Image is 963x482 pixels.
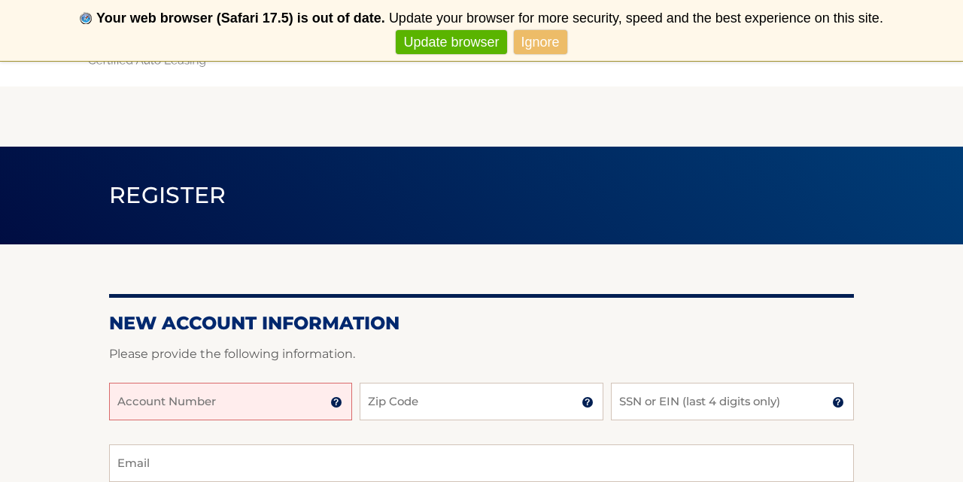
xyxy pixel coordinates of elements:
[396,30,506,55] a: Update browser
[611,383,854,420] input: SSN or EIN (last 4 digits only)
[109,344,854,365] p: Please provide the following information.
[330,396,342,408] img: tooltip.svg
[109,383,352,420] input: Account Number
[96,11,385,26] b: Your web browser (Safari 17.5) is out of date.
[389,11,883,26] span: Update your browser for more security, speed and the best experience on this site.
[832,396,844,408] img: tooltip.svg
[109,181,226,209] span: Register
[582,396,594,408] img: tooltip.svg
[514,30,567,55] a: Ignore
[360,383,603,420] input: Zip Code
[109,444,854,482] input: Email
[109,312,854,335] h2: New Account Information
